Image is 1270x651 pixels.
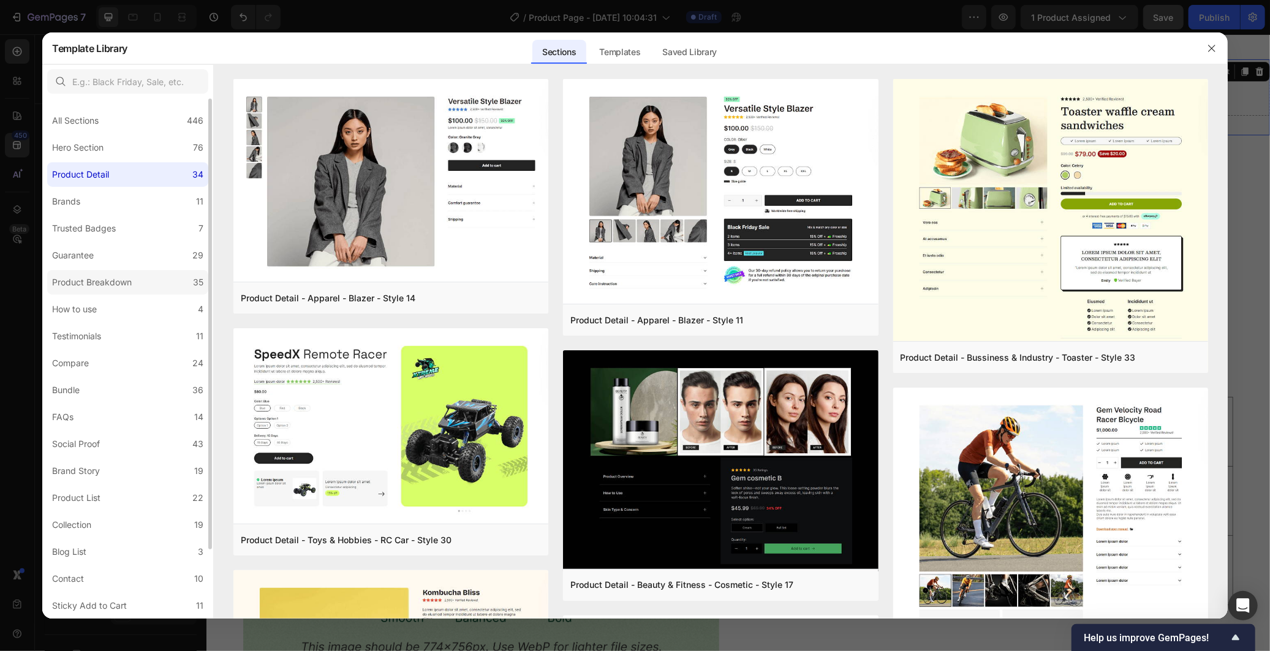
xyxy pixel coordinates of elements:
[52,356,89,371] div: Compare
[598,439,666,454] p: % natural plants
[52,437,100,451] div: Social Proof
[198,221,203,236] div: 7
[552,285,1026,299] p: Get quick insights into the natural ingredients and unique benefits that make our matcha truly st...
[52,464,100,478] div: Brand Story
[563,79,878,306] img: pd16.png
[196,194,203,209] div: 11
[198,302,203,317] div: 4
[52,221,116,236] div: Trusted Badges
[52,194,80,209] div: Brands
[194,464,203,478] div: 19
[570,313,743,328] div: Product Detail - Apparel - Blazer - Style 11
[192,167,203,182] div: 34
[52,410,74,424] div: FAQs
[194,571,203,586] div: 10
[972,30,1026,45] button: AI Content
[192,383,203,397] div: 36
[551,388,590,422] h2: 185
[196,598,203,613] div: 11
[551,330,1027,358] h2: Your Daily Essentials
[1084,632,1228,644] span: Help us improve GemPages!
[52,140,104,155] div: Hero Section
[507,58,572,68] div: Drop element here
[52,275,132,290] div: Product Breakdown
[52,167,109,182] div: Product Detail
[52,302,97,317] div: How to use
[52,598,127,613] div: Sticky Add to Cart
[885,32,964,43] p: Create Theme Section
[52,113,99,128] div: All Sections
[192,248,203,263] div: 29
[192,356,203,371] div: 24
[192,491,203,505] div: 22
[193,275,203,290] div: 35
[52,32,127,64] h2: Template Library
[1228,591,1258,620] div: Open Intercom Messenger
[653,40,727,64] div: Saved Library
[47,69,208,94] input: E.g.: Black Friday, Sale, etc.
[52,383,80,397] div: Bundle
[198,544,203,559] div: 3
[570,578,793,592] div: Product Detail - Beauty & Fitness - Cosmetic - Style 17
[187,113,203,128] div: 446
[532,40,586,64] div: Sections
[857,388,976,407] p: Clean & Green Formula
[857,459,977,475] p: Boosts Energy & Focus
[802,442,851,491] img: gempages_586221939492651715-c767b6a8-1a34-437d-8260-47c3803e6685.png
[802,511,851,560] img: gempages_586221939492651715-8578ce12-2569-41da-ba71-a3b8380b38d8.png
[233,328,548,526] img: pd30.png
[241,291,415,306] div: Product Detail - Apparel - Blazer - Style 14
[551,513,567,547] h2: 6
[233,79,548,284] img: pd19.png
[52,571,84,586] div: Contact
[596,397,663,412] p: mog per serving
[893,79,1208,372] img: pd33.png
[551,471,579,505] h2: 3x
[802,373,851,422] img: gempages_586221939492651715-85bfa6e6-efeb-4283-8b1e-9cdaf61f3e83.png
[192,437,203,451] div: 43
[589,40,650,64] div: Templates
[551,429,592,464] h2: 100
[196,329,203,344] div: 11
[52,517,91,532] div: Collection
[857,528,973,544] p: Supports Radiant Skin
[1084,630,1243,645] button: Show survey - Help us improve GemPages!
[241,533,452,548] div: Product Detail - Toys & Hobbies - RC Car - Style 30
[573,522,646,537] p: -day starter pack
[52,329,101,344] div: Testimonials
[825,32,863,43] div: Section 2
[52,248,94,263] div: Guarantee
[194,517,203,532] div: 19
[52,491,100,505] div: Product List
[901,350,1136,365] div: Product Detail - Bussiness & Industry - Toaster - Style 33
[563,350,878,571] img: pr12.png
[585,481,635,495] p: /week ritual
[551,233,1027,273] h2: Unlock Powerful Benefits at a Glance
[193,140,203,155] div: 76
[194,410,203,424] div: 14
[37,170,513,634] img: gempages_586221939492651715-cc2270e8-f806-4f23-8ba1-e2be1288b2db.png
[52,544,86,559] div: Blog List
